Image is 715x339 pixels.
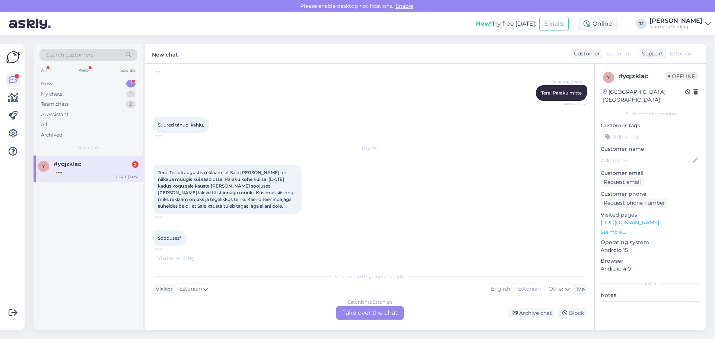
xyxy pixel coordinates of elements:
div: Online [578,17,618,31]
p: Customer tags [601,122,700,129]
p: Android 15 [601,246,700,254]
div: # yqjzklac [619,72,665,81]
div: JJ [636,19,646,29]
div: Socials [119,65,137,75]
p: Customer name [601,145,700,153]
span: #yqjzklac [54,161,81,167]
div: Team chats [41,100,69,108]
div: Take over the chat [336,306,404,320]
span: Sooduses* [158,235,181,241]
div: 1 [126,90,136,98]
div: Me [574,285,585,293]
span: Estonian [670,50,692,58]
span: New chats [76,144,100,151]
span: Estonian [179,285,202,293]
div: Marmara Sterling [649,24,702,30]
span: 9:29 [155,133,183,139]
span: Offline [665,72,698,80]
div: New [41,80,53,87]
span: [PERSON_NAME] [553,79,585,85]
span: y [42,163,45,169]
span: 14:51 [155,214,183,220]
span: Estonian [606,50,629,58]
p: Customer phone [601,190,700,198]
span: Suured tänud, kahju. [158,122,204,128]
div: Customer information [601,111,700,117]
b: New! [476,20,492,27]
div: 2 [125,100,136,108]
div: Web [77,65,90,75]
img: Askly Logo [6,50,20,64]
div: My chats [41,90,62,98]
div: 2 [132,161,139,168]
span: 9:22 [155,69,183,75]
span: . [195,255,196,261]
p: Customer email [601,169,700,177]
input: Add a tag [601,131,700,142]
div: Choose the language and reply [153,273,587,280]
div: Request email [601,177,644,187]
div: Try free [DATE]: [476,19,536,28]
div: Archived [41,131,63,139]
div: Extra [601,280,700,287]
div: Archive chat [508,308,555,318]
span: Seen ✓ 9:26 [557,101,585,107]
button: Emails [539,17,569,31]
div: Customer [571,50,600,58]
div: Visitor writing [153,254,587,262]
div: English [487,284,514,295]
div: [GEOGRAPHIC_DATA], [GEOGRAPHIC_DATA] [603,88,685,104]
div: Support [639,50,663,58]
p: See more ... [601,229,700,236]
div: Estonian [514,284,544,295]
span: Tere! Paraku mitte [541,90,582,96]
div: All [39,65,48,75]
div: Block [558,308,587,318]
div: Estonian to Estonian [348,299,392,306]
span: Search customers [46,51,93,59]
span: Other [549,285,564,292]
div: All [41,121,47,128]
span: Tere. Teil oli augustis reklaam, et Sale [PERSON_NAME] on niikaua müügis kui saab otsa. Paraku ko... [158,170,297,209]
div: [DATE] 14:51 [116,174,139,180]
div: [DATE] [153,145,587,152]
label: New chat [152,49,178,59]
div: Visitor [153,285,173,293]
p: Android 4.0 [601,265,700,273]
div: Request phone number [601,198,668,208]
p: Browser [601,257,700,265]
span: 14:51 [155,246,183,252]
p: Notes [601,291,700,299]
div: 1 [126,80,136,87]
p: Visited pages [601,211,700,219]
div: [PERSON_NAME] [649,18,702,24]
p: Operating system [601,239,700,246]
div: AI Assistant [41,111,69,118]
a: [URL][DOMAIN_NAME] [601,219,659,226]
a: [PERSON_NAME]Marmara Sterling [649,18,711,30]
span: y [607,74,610,80]
span: Enable [393,3,415,9]
input: Add name [601,156,692,164]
